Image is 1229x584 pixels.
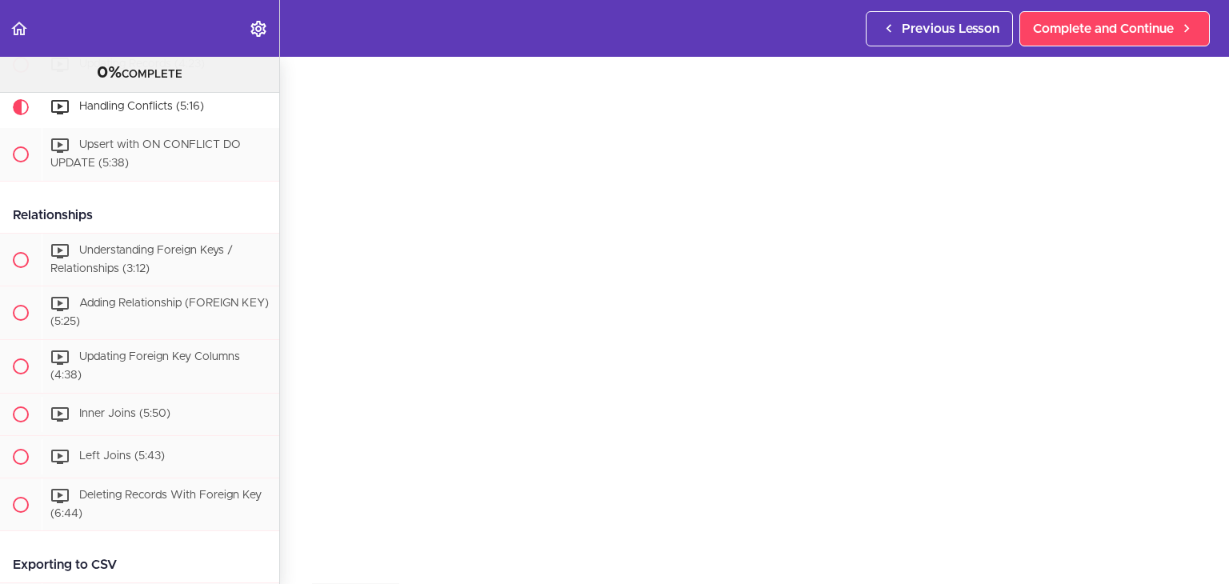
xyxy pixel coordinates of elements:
span: Previous Lesson [902,19,999,38]
div: COMPLETE [20,63,259,84]
span: Upsert with ON CONFLICT DO UPDATE (5:38) [50,139,241,169]
svg: Back to course curriculum [10,19,29,38]
span: Deleting Records With Foreign Key (6:44) [50,490,262,519]
iframe: Video Player [312,86,1197,583]
a: Previous Lesson [866,11,1013,46]
span: Inner Joins (5:50) [79,408,170,419]
svg: Settings Menu [249,19,268,38]
a: Complete and Continue [1019,11,1210,46]
span: Understanding Foreign Keys / Relationships (3:12) [50,245,233,274]
span: Complete and Continue [1033,19,1174,38]
span: Handling Conflicts (5:16) [79,101,204,112]
span: 0% [97,65,122,81]
span: Updating Foreign Key Columns (4:38) [50,351,240,381]
span: Left Joins (5:43) [79,450,165,462]
span: Adding Relationship (FOREIGN KEY) (5:25) [50,298,269,328]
